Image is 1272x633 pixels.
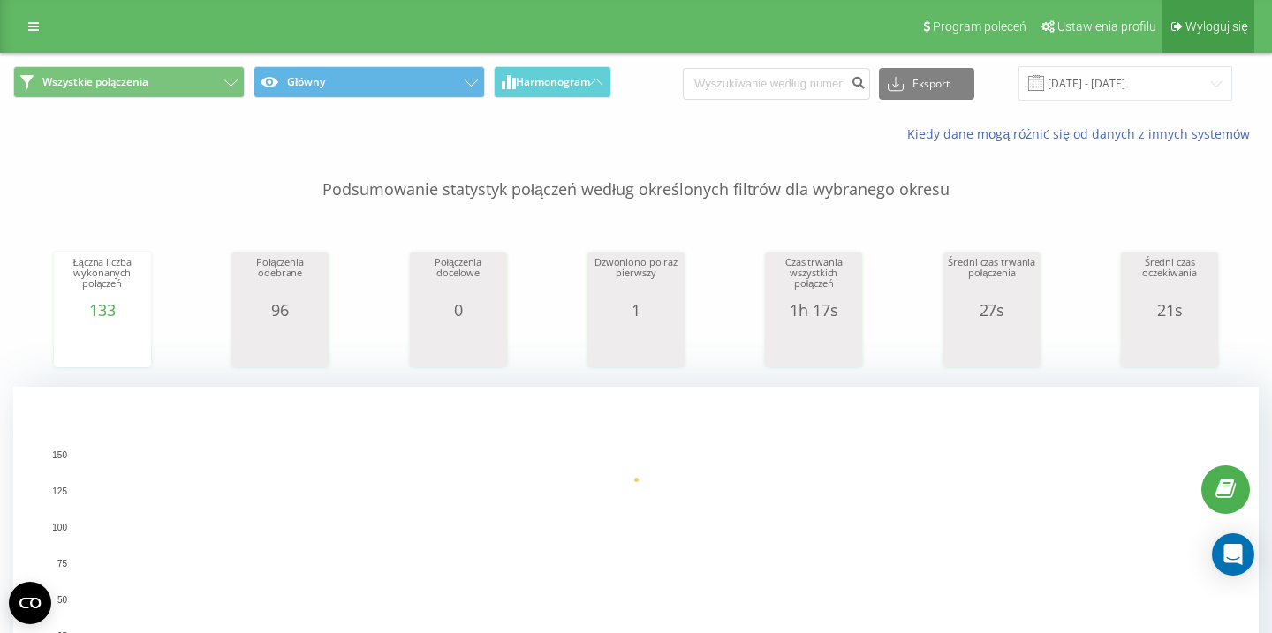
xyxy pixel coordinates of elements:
[414,257,503,301] div: Połączenia docelowe
[1185,19,1248,34] span: Wyloguj się
[907,125,1259,142] a: Kiedy dane mogą różnić się od danych z innych systemów
[592,319,680,372] svg: A chart.
[592,301,680,319] div: 1
[769,257,858,301] div: Czas trwania wszystkich połączeń
[879,68,974,100] button: Eksport
[414,301,503,319] div: 0
[1057,19,1156,34] span: Ustawienia profilu
[13,143,1259,201] p: Podsumowanie statystyk połączeń według określonych filtrów dla wybranego okresu
[52,450,67,460] text: 150
[769,301,858,319] div: 1h 17s
[42,75,148,89] span: Wszystkie połączenia
[1125,257,1214,301] div: Średni czas oczekiwania
[254,66,485,98] button: Główny
[58,319,147,372] svg: A chart.
[57,595,68,605] text: 50
[948,301,1036,319] div: 27s
[933,19,1026,34] span: Program poleceń
[236,319,324,372] svg: A chart.
[414,319,503,372] svg: A chart.
[769,319,858,372] svg: A chart.
[52,523,67,532] text: 100
[236,257,324,301] div: Połączenia odebrane
[1125,301,1214,319] div: 21s
[13,66,245,98] button: Wszystkie połączenia
[58,257,147,301] div: Łączna liczba wykonanych połączeń
[494,66,611,98] button: Harmonogram
[1125,319,1214,372] svg: A chart.
[592,257,680,301] div: Dzwoniono po raz pierwszy
[58,301,147,319] div: 133
[516,76,590,88] span: Harmonogram
[57,559,68,569] text: 75
[236,301,324,319] div: 96
[683,68,870,100] input: Wyszukiwanie według numeru
[948,257,1036,301] div: Średni czas trwania połączenia
[1212,533,1254,576] div: Open Intercom Messenger
[52,486,67,496] text: 125
[948,319,1036,372] svg: A chart.
[9,582,51,624] button: Open CMP widget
